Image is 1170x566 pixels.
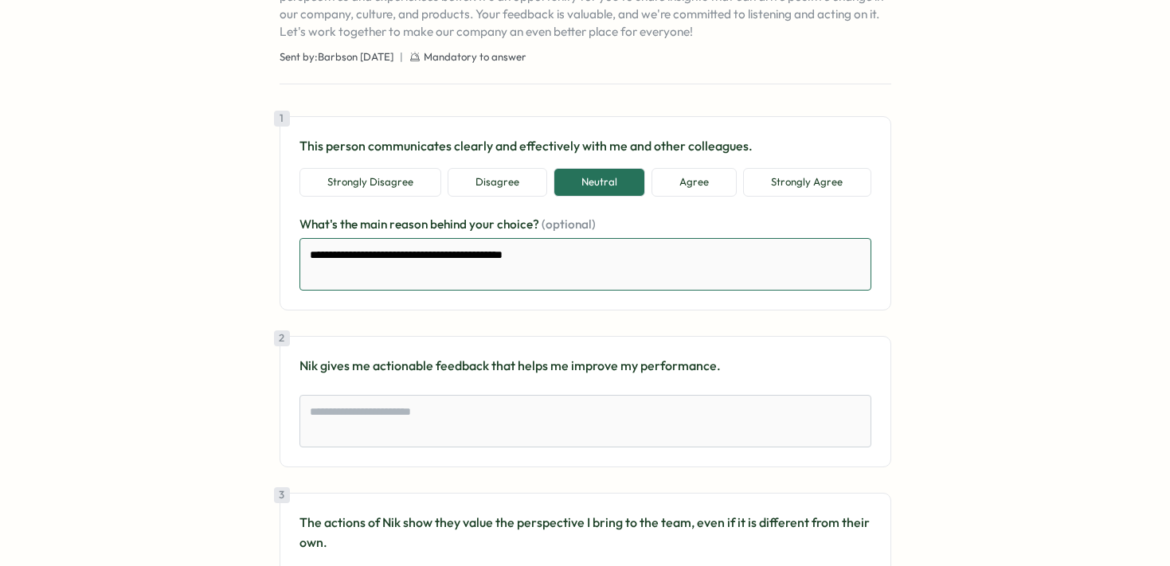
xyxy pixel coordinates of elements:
span: (optional) [542,217,596,232]
button: Neutral [554,168,645,197]
div: 3 [274,487,290,503]
p: The actions of Nik show they value the perspective I bring to the team, even if it is different f... [299,513,871,552]
button: Strongly Agree [743,168,871,197]
span: | [400,50,403,64]
div: 1 [274,111,290,127]
span: choice? [497,217,542,232]
button: Agree [652,168,737,197]
span: main [360,217,389,232]
span: Mandatory to answer [424,50,526,64]
button: Disagree [448,168,547,197]
span: Sent by: Barbs on [DATE] [280,50,393,64]
button: Strongly Disagree [299,168,441,197]
span: behind [430,217,469,232]
span: What's [299,217,340,232]
p: Nik gives me actionable feedback that helps me improve my performance. [299,356,871,376]
div: 2 [274,330,290,346]
span: the [340,217,360,232]
p: This person communicates clearly and effectively with me and other colleagues. [299,136,871,156]
span: your [469,217,497,232]
span: reason [389,217,430,232]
